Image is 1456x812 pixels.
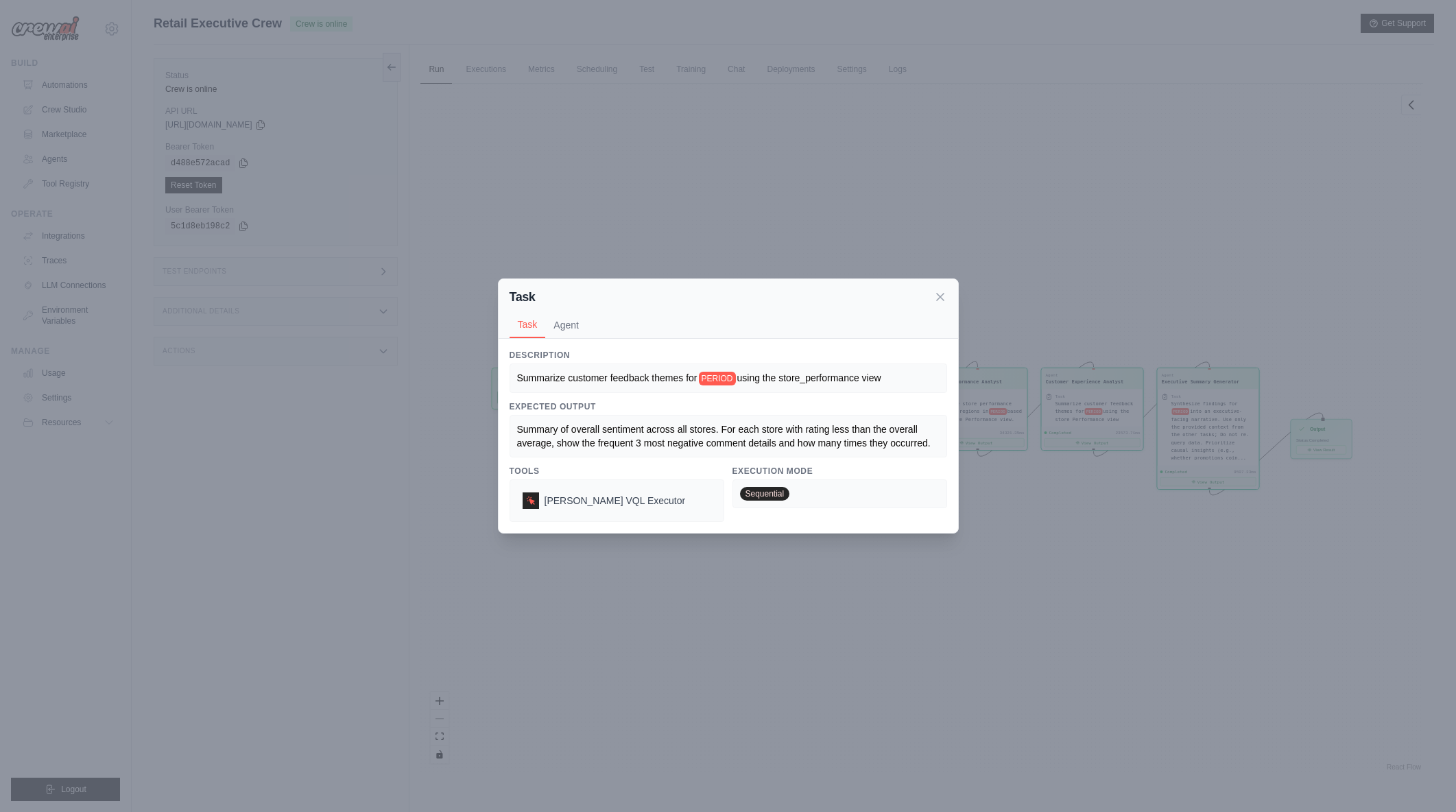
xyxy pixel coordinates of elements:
[510,350,947,361] h3: Description
[740,487,790,501] span: Sequential
[517,424,931,449] span: Summary of overall sentiment across all stores. For each store with rating less than the overall ...
[510,287,536,307] h2: Task
[517,372,697,383] span: Summarize customer feedback themes for
[510,466,724,477] h3: Tools
[699,372,736,385] span: PERIOD
[545,494,686,508] span: Denodo VQL Executor
[737,372,881,383] span: using the store_performance view
[732,466,947,477] h3: Execution Mode
[510,312,546,338] button: Task
[510,401,947,412] h3: Expected Output
[545,312,587,338] button: Agent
